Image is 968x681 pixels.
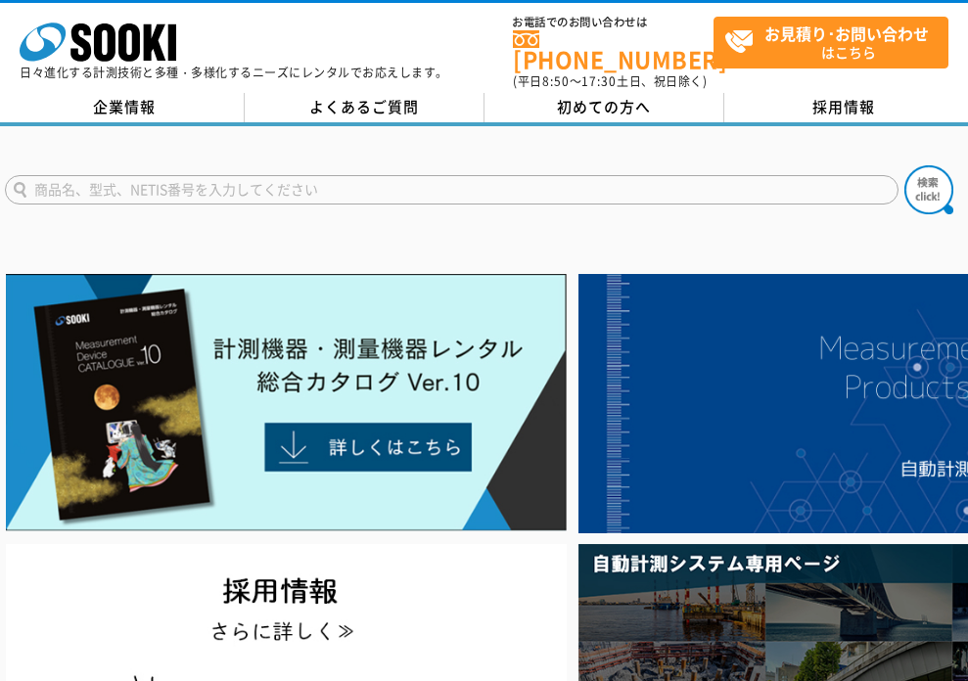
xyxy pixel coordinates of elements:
[6,274,567,531] img: Catalog Ver10
[557,96,651,117] span: 初めての方へ
[513,17,714,28] span: お電話でのお問い合わせは
[764,22,929,45] strong: お見積り･お問い合わせ
[714,17,948,68] a: お見積り･お問い合わせはこちら
[542,72,570,90] span: 8:50
[513,30,714,70] a: [PHONE_NUMBER]
[5,93,245,122] a: 企業情報
[484,93,724,122] a: 初めての方へ
[724,93,964,122] a: 採用情報
[20,67,448,78] p: 日々進化する計測技術と多種・多様化するニーズにレンタルでお応えします。
[513,72,707,90] span: (平日 ～ 土日、祝日除く)
[245,93,484,122] a: よくあるご質問
[581,72,617,90] span: 17:30
[5,175,899,204] input: 商品名、型式、NETIS番号を入力してください
[904,165,953,214] img: btn_search.png
[724,18,947,67] span: はこちら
